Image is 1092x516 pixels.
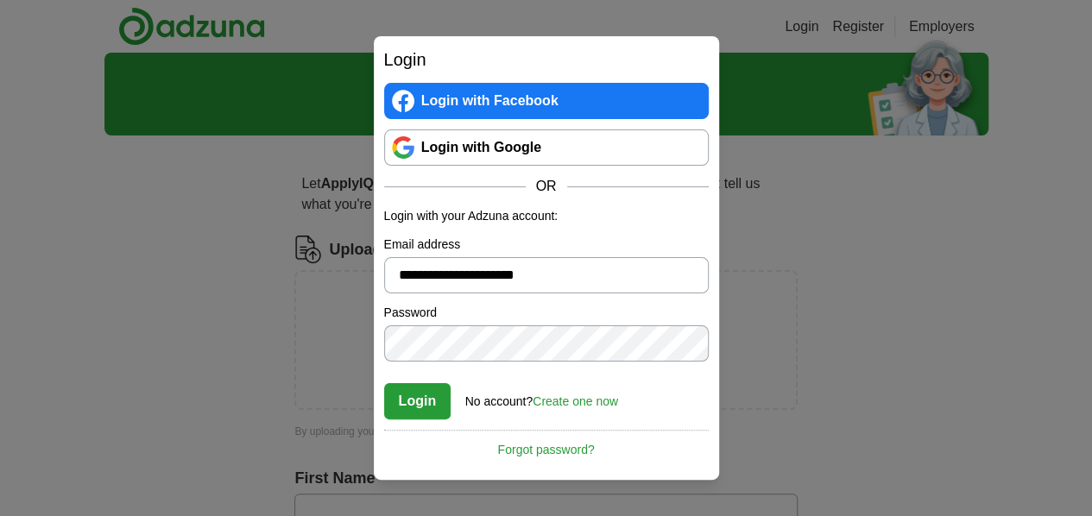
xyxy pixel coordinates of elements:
a: Login with Facebook [384,83,709,119]
a: Forgot password? [384,430,709,459]
div: No account? [465,382,618,411]
a: Login with Google [384,129,709,166]
h2: Login [384,47,709,72]
p: Login with your Adzuna account: [384,207,709,225]
button: Login [384,383,451,419]
span: OR [526,176,567,197]
a: Create one now [533,394,618,408]
label: Password [384,304,709,322]
label: Email address [384,236,709,254]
